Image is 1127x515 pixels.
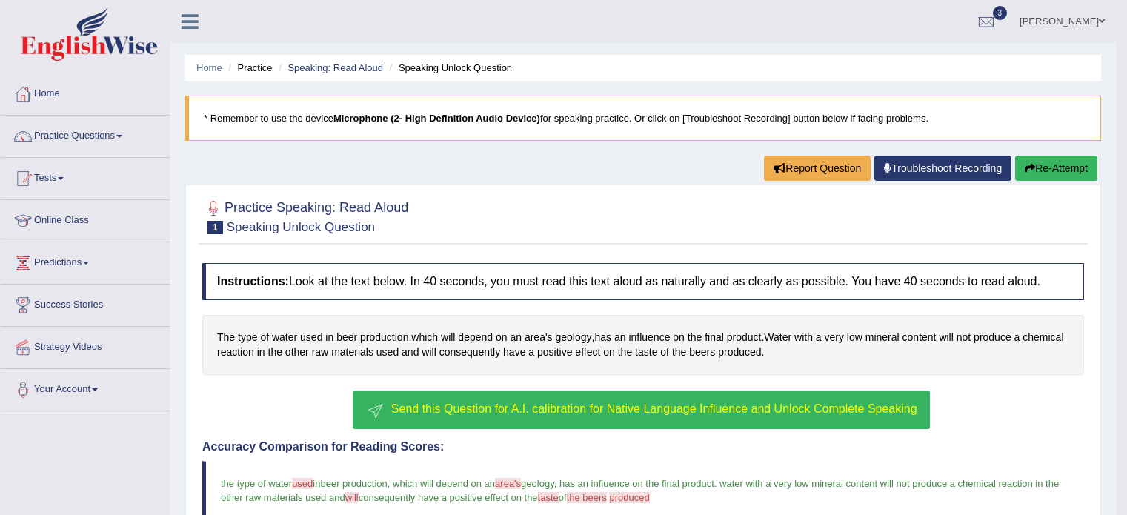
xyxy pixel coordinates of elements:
[376,345,399,360] span: Click to see word definition
[1,327,170,364] a: Strategy Videos
[1014,330,1020,345] span: Click to see word definition
[902,330,937,345] span: Click to see word definition
[575,345,600,360] span: Click to see word definition
[333,113,540,124] b: Microphone (2- High Definition Audio Device)
[673,330,685,345] span: Click to see word definition
[559,478,714,489] span: has an influence on the final product
[202,440,1084,453] h4: Accuracy Comparison for Reading Scores:
[660,345,669,360] span: Click to see word definition
[559,492,567,503] span: of
[386,61,512,75] li: Speaking Unlock Question
[1,158,170,195] a: Tests
[1,369,170,406] a: Your Account
[312,345,329,360] span: Click to see word definition
[458,330,493,345] span: Click to see word definition
[202,315,1084,375] div: , , . .
[1015,156,1097,181] button: Re-Attempt
[388,478,390,489] span: ,
[313,478,320,489] span: in
[718,345,761,360] span: Click to see word definition
[874,156,1011,181] a: Troubleshoot Recording
[325,330,333,345] span: Click to see word definition
[672,345,686,360] span: Click to see word definition
[391,402,917,415] span: Send this Question for A.I. calibration for Native Language Influence and Unlock Complete Speaking
[292,478,313,489] span: used
[441,330,455,345] span: Click to see word definition
[525,330,553,345] span: Click to see word definition
[635,345,657,360] span: Click to see word definition
[202,197,408,234] h2: Practice Speaking: Read Aloud
[556,330,592,345] span: Click to see word definition
[628,330,670,345] span: Click to see word definition
[285,345,309,360] span: Click to see word definition
[196,62,222,73] a: Home
[957,330,971,345] span: Click to see word definition
[439,345,501,360] span: Click to see word definition
[217,345,254,360] span: Click to see word definition
[688,330,702,345] span: Click to see word definition
[816,330,822,345] span: Click to see word definition
[764,156,871,181] button: Report Question
[260,330,269,345] span: Click to see word definition
[217,330,235,345] span: Click to see word definition
[1,285,170,322] a: Success Stories
[1,242,170,279] a: Predictions
[705,330,724,345] span: Click to see word definition
[345,492,359,503] span: will
[727,330,762,345] span: Click to see word definition
[603,345,615,360] span: Click to see word definition
[764,330,791,345] span: Click to see word definition
[594,330,611,345] span: Click to see word definition
[336,330,357,345] span: Click to see word definition
[272,330,297,345] span: Click to see word definition
[521,478,554,489] span: geology
[714,478,717,489] span: .
[300,330,322,345] span: Click to see word definition
[609,492,649,503] span: produced
[422,345,436,360] span: Click to see word definition
[993,6,1008,20] span: 3
[257,345,265,360] span: Click to see word definition
[221,478,292,489] span: the type of water
[554,478,557,489] span: ,
[538,492,559,503] span: taste
[393,478,495,489] span: which will depend on an
[939,330,953,345] span: Click to see word definition
[847,330,862,345] span: Click to see word definition
[207,221,223,234] span: 1
[825,330,844,345] span: Click to see word definition
[865,330,900,345] span: Click to see word definition
[227,220,375,234] small: Speaking Unlock Question
[221,478,1062,503] span: water with a very low mineral content will not produce a chemical reaction in the other raw mater...
[1023,330,1063,345] span: Click to see word definition
[495,478,521,489] span: area's
[567,492,607,503] span: the beers
[510,330,522,345] span: Click to see word definition
[287,62,383,73] a: Speaking: Read Aloud
[411,330,438,345] span: Click to see word definition
[503,345,525,360] span: Click to see word definition
[689,345,715,360] span: Click to see word definition
[202,263,1084,300] h4: Look at the text below. In 40 seconds, you must read this text aloud as naturally and as clearly ...
[268,345,282,360] span: Click to see word definition
[225,61,272,75] li: Practice
[496,330,508,345] span: Click to see word definition
[217,275,289,288] b: Instructions:
[360,330,408,345] span: Click to see word definition
[359,492,538,503] span: consequently have a positive effect on the
[537,345,572,360] span: Click to see word definition
[402,345,419,360] span: Click to see word definition
[614,330,626,345] span: Click to see word definition
[185,96,1101,141] blockquote: * Remember to use the device for speaking practice. Or click on [Troubleshoot Recording] button b...
[974,330,1011,345] span: Click to see word definition
[320,478,387,489] span: beer production
[1,73,170,110] a: Home
[353,391,929,429] button: Send this Question for A.I. calibration for Native Language Influence and Unlock Complete Speaking
[1,116,170,153] a: Practice Questions
[331,345,373,360] span: Click to see word definition
[238,330,257,345] span: Click to see word definition
[618,345,632,360] span: Click to see word definition
[528,345,534,360] span: Click to see word definition
[1,200,170,237] a: Online Class
[794,330,813,345] span: Click to see word definition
